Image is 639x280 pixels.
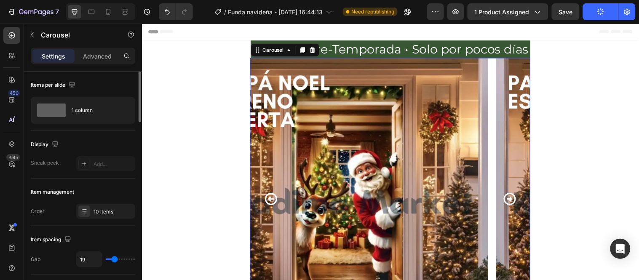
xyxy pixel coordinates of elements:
div: Order [31,208,45,215]
p: Carousel [41,30,112,40]
div: Display [31,139,60,150]
p: Settings [42,52,65,61]
span: / [224,8,226,16]
p: Advanced [83,52,112,61]
div: 10 items [94,208,133,216]
div: 450 [8,90,20,96]
div: Items per slide [31,80,77,91]
span: Funda navideña - [DATE] 16:44:13 [228,8,323,16]
div: Item spacing [31,234,73,245]
span: Need republishing [351,8,394,16]
div: Undo/Redo [159,3,193,20]
div: Carousel [121,23,146,31]
div: Gap [31,256,40,263]
button: Carousel Next Arrow [360,164,388,192]
div: Item management [31,188,74,196]
div: Sneak peek [31,159,59,167]
button: Save [552,3,580,20]
span: Save [559,8,573,16]
span: 1 product assigned [475,8,529,16]
div: Open Intercom Messenger [610,239,631,259]
input: Auto [77,252,102,267]
button: 1 product assigned [468,3,548,20]
p: 7 [55,7,59,17]
div: Beta [6,154,20,161]
div: 1 column [72,101,123,120]
button: 7 [3,3,63,20]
